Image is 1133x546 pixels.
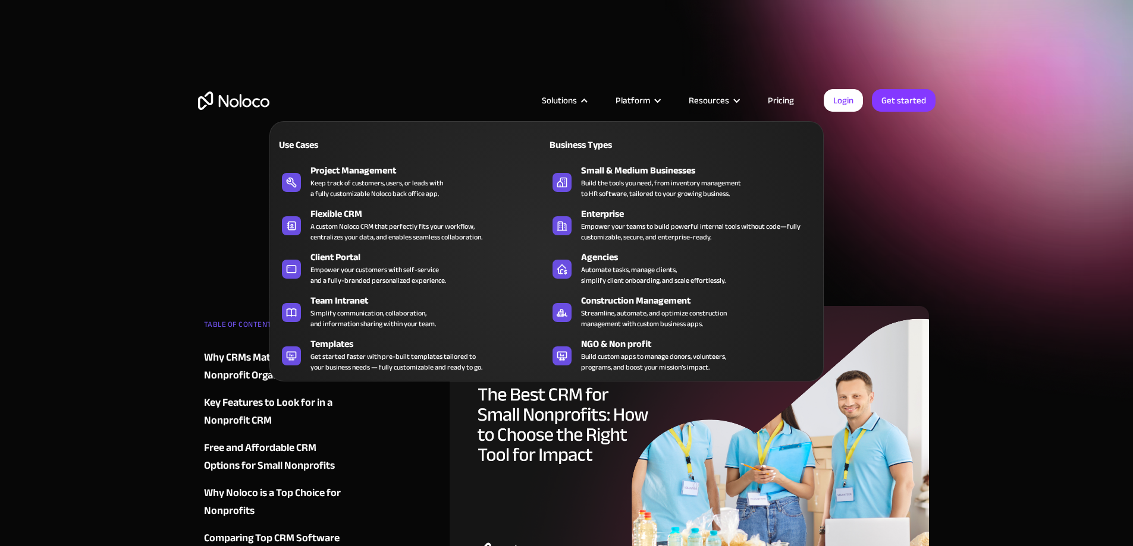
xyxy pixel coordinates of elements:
div: Agencies [581,250,823,264]
a: Project ManagementKeep track of customers, users, or leads witha fully customizable Noloco back o... [276,161,547,201]
div: Simplify communication, collaboration, and information sharing within your team. [310,308,436,329]
a: Get started [872,89,936,112]
a: Why CRMs Matter for Small Nonprofit Organizations [204,349,348,384]
div: Solutions [542,93,577,108]
div: A custom Noloco CRM that perfectly fits your workflow, centralizes your data, and enables seamles... [310,221,482,242]
div: NGO & Non profit [581,337,823,351]
div: TABLE OF CONTENT [204,315,348,339]
div: Business Types [547,138,677,152]
div: Automate tasks, manage clients, simplify client onboarding, and scale effortlessly. [581,264,726,286]
div: Small & Medium Businesses [581,163,823,178]
div: Flexible CRM [310,207,552,221]
div: Use Cases [276,138,406,152]
nav: Solutions [269,105,824,381]
a: Client PortalEmpower your customers with self-serviceand a fully-branded personalized experience. [276,248,547,288]
div: Resources [674,93,753,108]
div: Resources [689,93,729,108]
a: Team IntranetSimplify communication, collaboration,and information sharing within your team. [276,291,547,332]
a: AgenciesAutomate tasks, manage clients,simplify client onboarding, and scale effortlessly. [547,248,817,288]
a: Pricing [753,93,809,108]
a: Construction ManagementStreamline, automate, and optimize constructionmanagement with custom busi... [547,291,817,332]
a: Key Features to Look for in a Nonprofit CRM [204,394,348,430]
div: Construction Management [581,293,823,308]
div: Platform [601,93,674,108]
a: NGO & Non profitBuild custom apps to manage donors, volunteers,programs, and boost your mission’s... [547,334,817,375]
a: Free and Affordable CRM Options for Small Nonprofits [204,439,348,475]
div: Empower your customers with self-service and a fully-branded personalized experience. [310,264,446,286]
div: Client Portal [310,250,552,264]
div: Solutions [527,93,601,108]
a: Why Noloco is a Top Choice for Nonprofits [204,484,348,520]
a: home [198,91,269,110]
a: Flexible CRMA custom Noloco CRM that perfectly fits your workflow,centralizes your data, and enab... [276,204,547,245]
div: Team Intranet [310,293,552,308]
div: Empower your teams to build powerful internal tools without code—fully customizable, secure, and ... [581,221,811,242]
div: Keep track of customers, users, or leads with a fully customizable Noloco back office app. [310,178,443,199]
a: Small & Medium BusinessesBuild the tools you need, from inventory managementto HR software, tailo... [547,161,817,201]
div: Project Management [310,163,552,178]
a: EnterpriseEmpower your teams to build powerful internal tools without code—fully customizable, se... [547,204,817,245]
a: TemplatesGet started faster with pre-built templates tailored toyour business needs — fully custo... [276,334,547,375]
a: Business Types [547,131,817,158]
div: Streamline, automate, and optimize construction management with custom business apps. [581,308,727,329]
div: Platform [616,93,650,108]
div: Enterprise [581,207,823,221]
div: Build custom apps to manage donors, volunteers, programs, and boost your mission’s impact. [581,351,726,373]
div: Get started faster with pre-built templates tailored to your business needs — fully customizable ... [310,351,482,373]
div: Templates [310,337,552,351]
a: Use Cases [276,131,547,158]
div: Build the tools you need, from inventory management to HR software, tailored to your growing busi... [581,178,741,199]
a: Login [824,89,863,112]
